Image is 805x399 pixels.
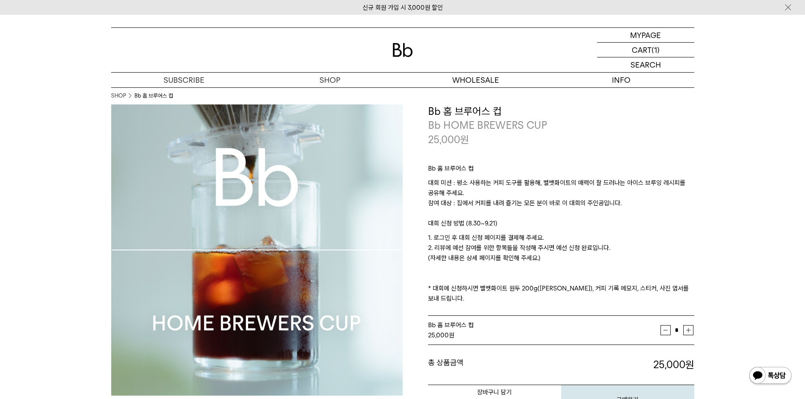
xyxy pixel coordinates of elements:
[683,325,693,335] button: 증가
[134,92,173,100] li: Bb 홈 브루어스 컵
[257,73,403,87] a: SHOP
[660,325,671,335] button: 감소
[548,73,694,87] p: INFO
[111,73,257,87] a: SUBSCRIBE
[597,28,694,43] a: MYPAGE
[653,358,694,371] strong: 25,000
[428,133,469,147] p: 25,000
[428,178,694,218] p: 대회 미션 : 평소 사용하는 커피 도구를 활용해, 벨벳화이트의 매력이 잘 드러나는 아이스 브루잉 레시피를 공유해 주세요. 참여 대상 : 집에서 커피를 내려 즐기는 모든 분이 ...
[428,321,474,329] span: Bb 홈 브루어스 컵
[428,331,449,339] strong: 25,000
[460,133,469,146] span: 원
[632,43,652,57] p: CART
[652,43,660,57] p: (1)
[111,104,403,396] img: Bb 홈 브루어스 컵
[428,330,660,340] div: 원
[685,358,694,371] b: 원
[597,43,694,57] a: CART (1)
[428,163,694,178] p: Bb 홈 브루어스 컵
[111,92,126,100] a: SHOP
[363,4,443,11] a: 신규 회원 가입 시 3,000원 할인
[748,366,792,386] img: 카카오톡 채널 1:1 채팅 버튼
[428,104,694,119] h3: Bb 홈 브루어스 컵
[403,73,548,87] p: WHOLESALE
[428,118,694,133] p: Bb HOME BREWERS CUP
[428,218,694,233] p: 대회 신청 방법 (8.30~9.21)
[393,43,413,57] img: 로고
[630,57,661,72] p: SEARCH
[630,28,661,42] p: MYPAGE
[428,358,561,372] dt: 총 상품금액
[428,233,694,304] p: 1. 로그인 후 대회 신청 페이지를 결제해 주세요. 2. 리뷰에 예선 참여를 위한 항목들을 작성해 주시면 예선 신청 완료입니다. (자세한 내용은 상세 페이지를 확인해 주세요....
